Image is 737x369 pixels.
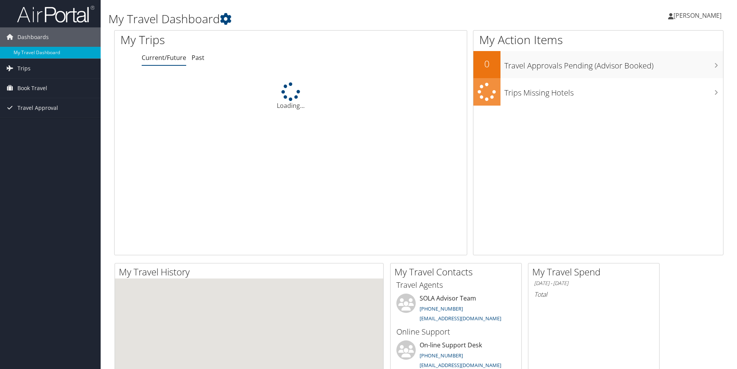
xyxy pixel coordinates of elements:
h1: My Travel Dashboard [108,11,522,27]
a: 0Travel Approvals Pending (Advisor Booked) [473,51,723,78]
div: Loading... [115,82,467,110]
a: Current/Future [142,53,186,62]
h2: My Travel Contacts [394,265,521,278]
h6: Total [534,290,653,299]
a: [PERSON_NAME] [668,4,729,27]
h2: My Travel Spend [532,265,659,278]
a: [PHONE_NUMBER] [420,305,463,312]
img: airportal-logo.png [17,5,94,23]
span: Travel Approval [17,98,58,118]
h2: 0 [473,57,500,70]
h1: My Trips [120,32,314,48]
h3: Trips Missing Hotels [504,84,723,98]
span: Book Travel [17,79,47,98]
h3: Travel Approvals Pending (Advisor Booked) [504,56,723,71]
span: [PERSON_NAME] [674,11,722,20]
h3: Travel Agents [396,280,516,290]
h6: [DATE] - [DATE] [534,280,653,287]
h1: My Action Items [473,32,723,48]
a: [PHONE_NUMBER] [420,352,463,359]
a: [EMAIL_ADDRESS][DOMAIN_NAME] [420,315,501,322]
li: SOLA Advisor Team [392,294,519,325]
a: Past [192,53,204,62]
a: [EMAIL_ADDRESS][DOMAIN_NAME] [420,362,501,369]
h2: My Travel History [119,265,383,278]
span: Trips [17,59,31,78]
a: Trips Missing Hotels [473,78,723,106]
span: Dashboards [17,27,49,47]
h3: Online Support [396,326,516,337]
